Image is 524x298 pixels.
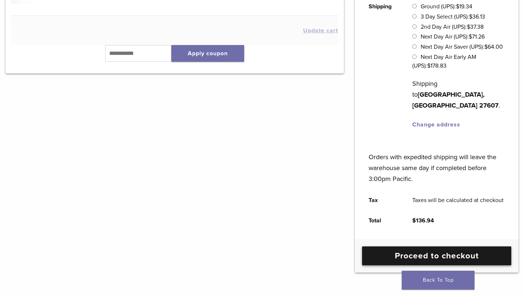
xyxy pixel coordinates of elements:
label: Next Day Air Early AM (UPS): [412,53,476,69]
label: Next Day Air Saver (UPS): [421,43,503,51]
td: Taxes will be calculated at checkout [404,190,512,210]
bdi: 37.38 [467,23,484,31]
label: Next Day Air (UPS): [421,33,485,40]
bdi: 71.26 [469,33,485,40]
bdi: 136.94 [412,217,434,224]
a: Proceed to checkout [362,246,511,265]
span: $ [484,43,488,51]
span: $ [456,3,459,10]
button: Update cart [303,28,338,33]
a: Back To Top [402,271,475,290]
label: 2nd Day Air (UPS): [421,23,484,31]
span: $ [412,217,416,224]
bdi: 19.34 [456,3,472,10]
button: Apply coupon [171,45,244,62]
th: Total [360,210,404,231]
strong: [GEOGRAPHIC_DATA], [GEOGRAPHIC_DATA] 27607 [412,90,499,109]
bdi: 178.83 [427,62,446,69]
label: Ground (UPS): [421,3,472,10]
p: Orders with expedited shipping will leave the warehouse same day if completed before 3:00pm Pacific. [369,141,505,184]
label: 3 Day Select (UPS): [421,13,485,20]
span: $ [469,13,472,20]
bdi: 36.13 [469,13,485,20]
p: Shipping to . [412,78,505,111]
span: $ [427,62,430,69]
span: $ [469,33,472,40]
th: Tax [360,190,404,210]
a: Change address [412,121,460,128]
span: $ [467,23,470,31]
bdi: 64.00 [484,43,503,51]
